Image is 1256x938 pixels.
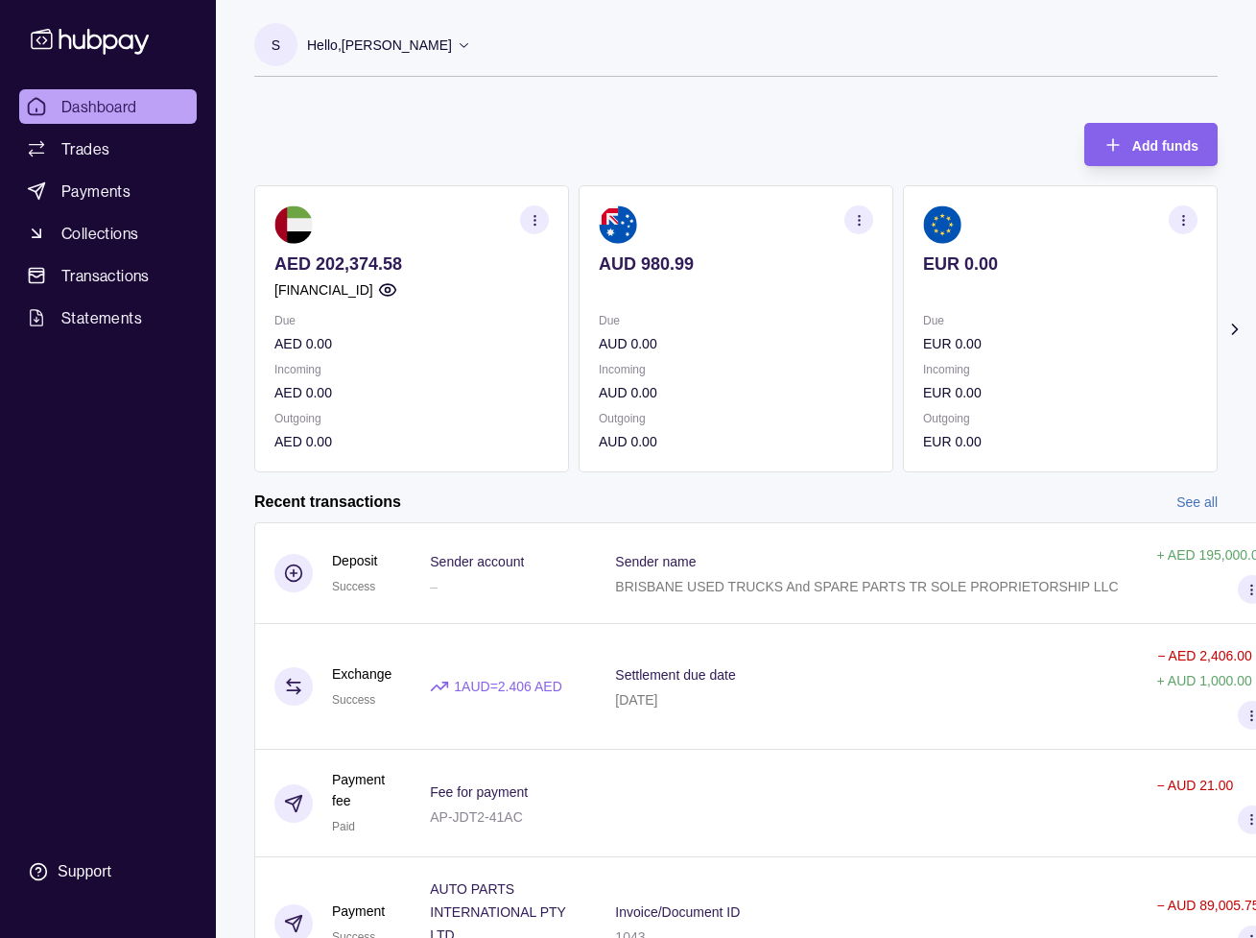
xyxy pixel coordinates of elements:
p: EUR 0.00 [923,431,1197,452]
p: AUD 0.00 [599,333,873,354]
a: See all [1176,492,1218,513]
p: BRISBANE USED TRUCKS And SPARE PARTS TR SOLE PROPRIETORSHIP LLC [615,579,1118,594]
p: AED 0.00 [274,382,549,403]
p: Invoice/Document ID [615,904,740,920]
img: eu [923,205,961,244]
p: Outgoing [599,408,873,429]
p: AED 202,374.58 [274,253,549,275]
a: Support [19,852,197,892]
p: EUR 0.00 [923,382,1197,403]
p: – [430,579,438,594]
p: Hello, [PERSON_NAME] [307,35,452,56]
span: Success [332,693,375,707]
span: Transactions [61,264,150,287]
a: Trades [19,132,197,166]
a: Transactions [19,258,197,293]
p: AUD 0.00 [599,382,873,403]
span: Dashboard [61,95,137,118]
span: Statements [61,306,142,329]
p: Sender name [615,554,696,569]
p: Incoming [923,359,1197,380]
p: Exchange [332,663,391,685]
span: Trades [61,137,109,160]
button: Add funds [1084,123,1218,166]
p: + AUD 1,000.00 [1157,673,1252,688]
p: Due [923,310,1197,331]
p: Outgoing [923,408,1197,429]
p: Due [599,310,873,331]
p: Outgoing [274,408,549,429]
p: AED 0.00 [274,431,549,452]
p: Incoming [599,359,873,380]
p: AUD 0.00 [599,431,873,452]
span: Payments [61,180,130,203]
p: Deposit [332,550,377,571]
p: 1 AUD = 2.406 AED [454,676,562,697]
img: ae [274,205,313,244]
a: Payments [19,174,197,208]
p: − AUD 21.00 [1157,778,1234,793]
span: Add funds [1132,138,1198,154]
p: Due [274,310,549,331]
p: S [272,35,280,56]
p: Sender account [430,554,524,569]
p: Incoming [274,359,549,380]
p: − AED 2,406.00 [1157,648,1251,663]
p: EUR 0.00 [923,333,1197,354]
p: Settlement due date [615,667,735,683]
h2: Recent transactions [254,492,401,513]
a: Statements [19,301,197,335]
a: Dashboard [19,89,197,124]
p: Payment [332,901,385,922]
p: Fee for payment [430,784,528,800]
p: Payment fee [332,769,391,811]
p: EUR 0.00 [923,253,1197,275]
span: Collections [61,222,138,245]
a: Collections [19,216,197,251]
p: AP-JDT2-41AC [430,809,522,825]
img: au [599,205,637,244]
span: Paid [332,820,355,833]
p: AED 0.00 [274,333,549,354]
p: [FINANCIAL_ID] [274,279,373,301]
div: Support [58,861,111,882]
span: Success [332,580,375,593]
p: [DATE] [615,692,657,708]
p: AUD 980.99 [599,253,873,275]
